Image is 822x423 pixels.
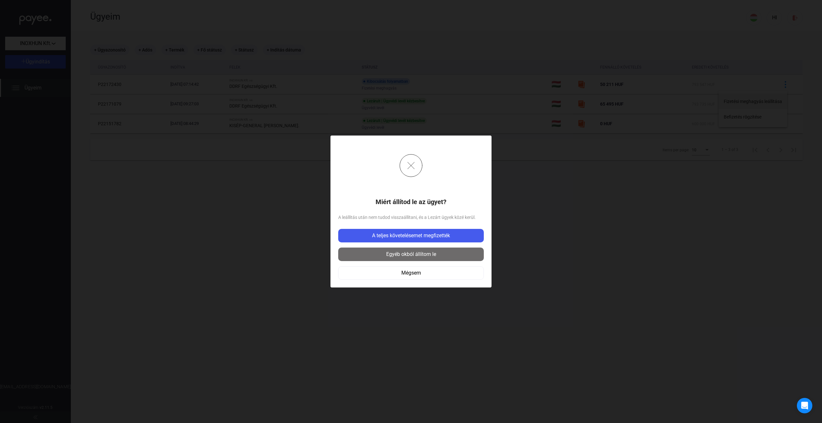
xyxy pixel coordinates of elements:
[340,232,482,240] div: A teljes követelésemet megfizették
[338,248,484,261] button: Egyéb okból állítom le
[338,213,484,221] span: A leállítás után nem tudod visszaállítani, és a Lezárt ügyek közé kerül.
[797,398,812,413] div: Open Intercom Messenger
[399,154,423,177] img: cross-grey-circle.svg
[338,266,484,280] button: Mégsem
[338,198,484,206] h1: Miért állítod le az ügyet?
[340,269,482,277] div: Mégsem
[340,250,482,258] div: Egyéb okból állítom le
[338,229,484,242] button: A teljes követelésemet megfizették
